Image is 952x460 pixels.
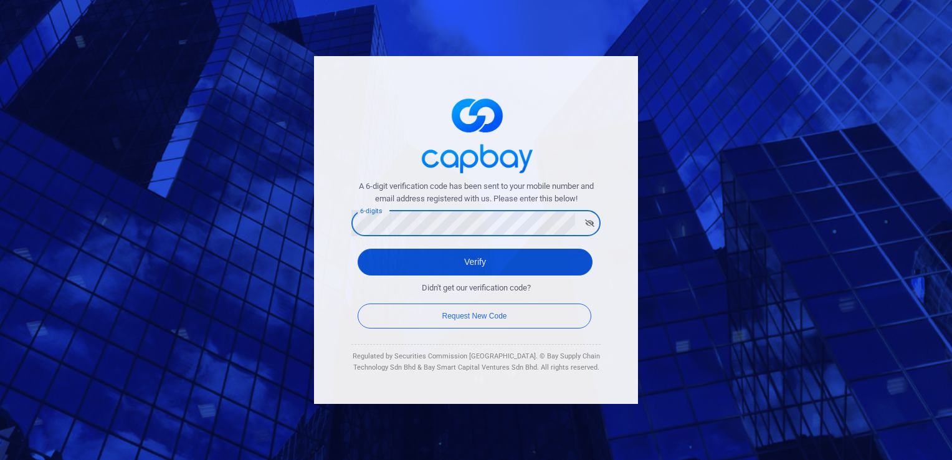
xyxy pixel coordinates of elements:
[422,282,531,295] span: Didn't get our verification code?
[358,249,593,276] button: Verify
[360,206,382,216] label: 6-digits
[414,87,538,180] img: logo
[351,180,601,206] span: A 6-digit verification code has been sent to your mobile number and email address registered with...
[358,304,591,328] button: Request New Code
[351,351,601,373] div: Regulated by Securities Commission [GEOGRAPHIC_DATA]. © Bay Supply Chain Technology Sdn Bhd & Bay...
